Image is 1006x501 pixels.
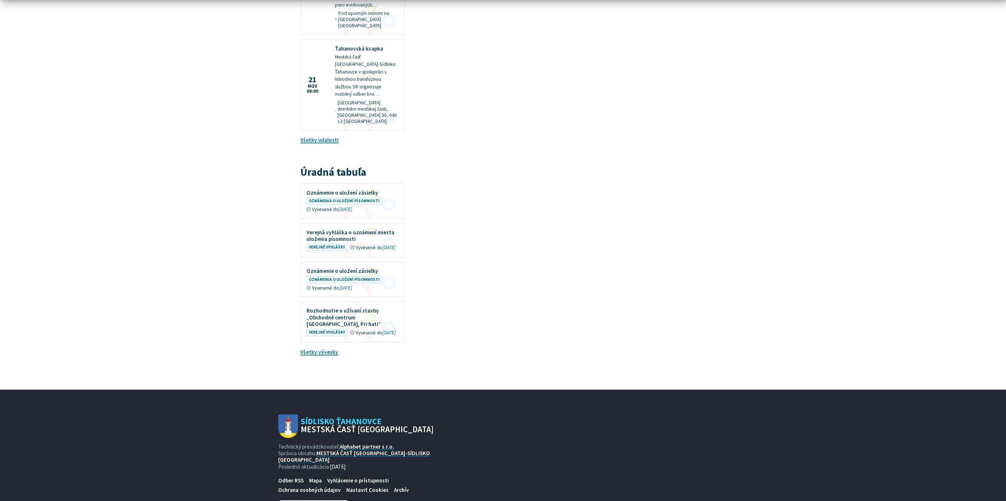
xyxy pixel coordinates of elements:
a: Mapa [307,476,325,485]
a: Všetky udalosti [300,136,339,143]
span: [DATE] [330,463,346,470]
a: Nastaviť Cookies [344,485,391,495]
span: Mestská časť [GEOGRAPHIC_DATA] [301,426,434,434]
img: Prejsť na domovskú stránku [278,414,298,438]
a: Logo Sídlisko Ťahanovce, prejsť na domovskú stránku. [278,414,434,438]
h3: Úradná tabuľa [300,167,405,178]
a: Archív [391,485,412,495]
span: Sídlisko Ťahanovce [298,417,434,434]
a: Rozhodnutie o užívaní stavby „Obchodné centrum [GEOGRAPHIC_DATA], Pri hati“ Verejné vyhlášky Vyve... [301,302,404,342]
a: Všetky vývesky [300,349,338,355]
a: Verejná vyhláška o oznámení miesta uloženia písomnosti Verejné vyhlášky Vyvesené do[DATE] [301,224,404,257]
a: Oznámenie o uložení zásielky Oznámenia o uložení písomnosti Vyvesené do[DATE] [301,184,404,218]
a: Odber RSS [275,476,306,485]
a: Alphabet partner s.r.o. [340,443,394,450]
a: MESTSKÁ ČASŤ [GEOGRAPHIC_DATA]-SÍDLISKO [GEOGRAPHIC_DATA] [278,450,430,463]
p: Technický prevádzkovateľ: Správca obsahu: Posledná aktualizácia: [278,444,434,470]
a: Vyhlásenie o prístupnosti [325,476,392,485]
a: Oznámenie o uložení zásielky Oznámenia o uložení písomnosti Vyvesené do[DATE] [301,262,404,297]
a: Ochrana osobných údajov [275,485,343,495]
a: Ťahanovská kvapka Mestská časť [GEOGRAPHIC_DATA]-Sídlisko Ťahanovce v spolupráci s Národnou trans... [301,40,404,130]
